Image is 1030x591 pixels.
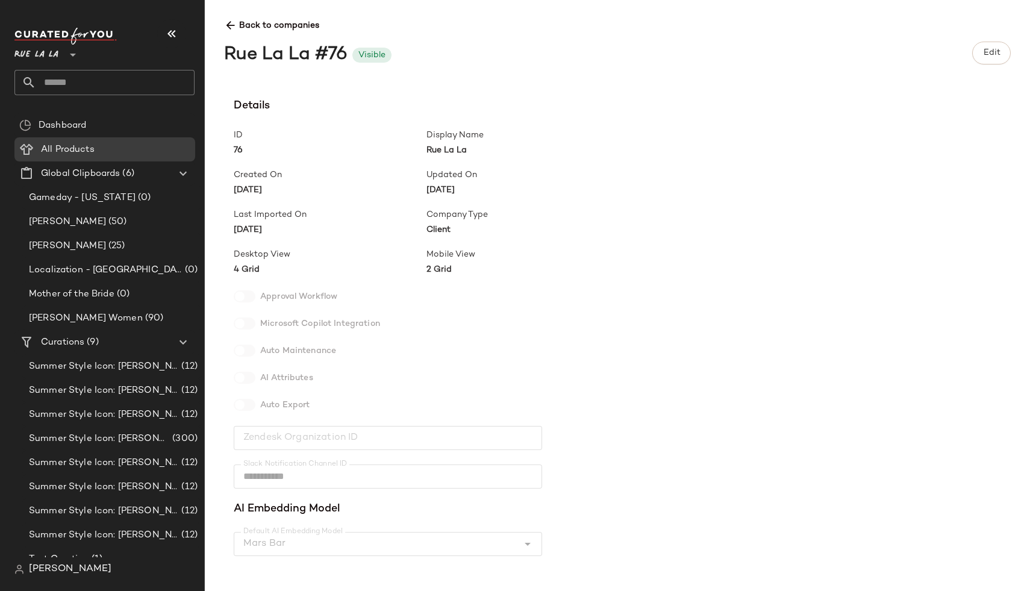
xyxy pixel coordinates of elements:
[29,562,111,577] span: [PERSON_NAME]
[41,336,84,349] span: Curations
[426,224,619,236] span: Client
[234,248,426,261] span: Desktop View
[426,208,619,221] span: Company Type
[29,504,179,518] span: Summer Style Icon: [PERSON_NAME]
[106,215,127,229] span: (50)
[982,48,1000,58] span: Edit
[179,504,198,518] span: (12)
[14,564,24,574] img: svg%3e
[183,263,198,277] span: (0)
[234,208,426,221] span: Last Imported On
[972,42,1011,64] button: Edit
[179,528,198,542] span: (12)
[426,169,619,181] span: Updated On
[29,263,183,277] span: Localization - [GEOGRAPHIC_DATA]
[234,263,426,276] span: 4 Grid
[39,119,86,133] span: Dashboard
[120,167,134,181] span: (6)
[234,144,426,157] span: 76
[29,215,106,229] span: [PERSON_NAME]
[29,552,89,566] span: Test Curation
[179,384,198,398] span: (12)
[426,263,619,276] span: 2 Grid
[234,501,619,518] span: AI Embedding Model
[179,408,198,422] span: (12)
[89,552,102,566] span: (1)
[106,239,125,253] span: (25)
[114,287,130,301] span: (0)
[29,311,143,325] span: [PERSON_NAME] Women
[29,239,106,253] span: [PERSON_NAME]
[29,191,136,205] span: Gameday - [US_STATE]
[426,248,619,261] span: Mobile View
[143,311,164,325] span: (90)
[29,287,114,301] span: Mother of the Bride
[170,432,198,446] span: (300)
[29,528,179,542] span: Summer Style Icon: [PERSON_NAME] Women
[84,336,98,349] span: (9)
[41,143,95,157] span: All Products
[179,480,198,494] span: (12)
[19,119,31,131] img: svg%3e
[41,167,120,181] span: Global Clipboards
[426,144,619,157] span: Rue La La
[29,480,179,494] span: Summer Style Icon: [PERSON_NAME] (Pink)
[224,10,1011,32] span: Back to companies
[234,224,426,236] span: [DATE]
[29,432,170,446] span: Summer Style Icon: [PERSON_NAME]
[179,456,198,470] span: (12)
[224,42,348,69] div: Rue La La #76
[136,191,151,205] span: (0)
[179,360,198,374] span: (12)
[426,129,619,142] span: Display Name
[29,384,179,398] span: Summer Style Icon: [PERSON_NAME] (Blue)
[426,184,619,196] span: [DATE]
[14,28,117,45] img: cfy_white_logo.C9jOOHJF.svg
[234,98,619,114] span: Details
[29,456,179,470] span: Summer Style Icon: [PERSON_NAME] (Blue)
[358,49,385,61] div: Visible
[29,408,179,422] span: Summer Style Icon: [PERSON_NAME]
[14,41,58,63] span: Rue La La
[29,360,179,374] span: Summer Style Icon: [PERSON_NAME]
[234,129,426,142] span: ID
[234,169,426,181] span: Created On
[234,184,426,196] span: [DATE]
